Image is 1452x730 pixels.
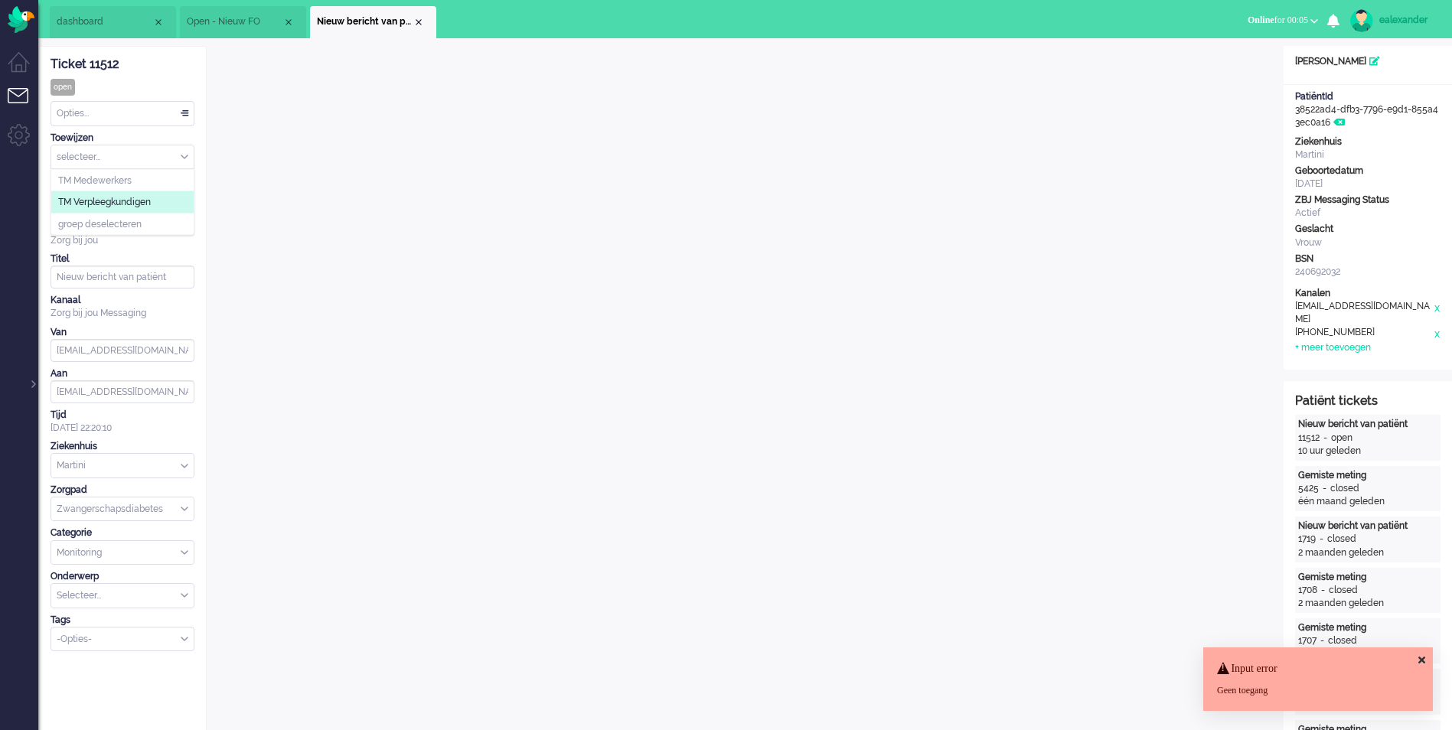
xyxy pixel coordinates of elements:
[1295,165,1441,178] div: Geboortedatum
[51,234,194,247] div: Zorg bij jou
[51,145,194,170] div: Assign Group
[50,6,176,38] li: Dashboard
[1217,663,1419,674] h4: Input error
[51,191,194,213] li: TM Verpleegkundigen
[8,10,34,21] a: Omnidesk
[8,124,42,158] li: Admin menu
[413,16,425,28] div: Close tab
[1319,482,1330,495] div: -
[152,16,165,28] div: Close tab
[1298,597,1437,610] div: 2 maanden geleden
[1298,520,1437,533] div: Nieuw bericht van patiënt
[51,56,194,73] div: Ticket 11512
[1295,253,1441,266] div: BSN
[282,16,295,28] div: Close tab
[1238,5,1327,38] li: Onlinefor 00:05
[8,6,34,33] img: flow_omnibird.svg
[1298,621,1437,634] div: Gemiste meting
[1295,90,1441,103] div: PatiëntId
[1328,634,1357,647] div: closed
[1316,533,1327,546] div: -
[51,627,194,652] div: Select Tags
[51,79,75,96] div: open
[1298,584,1317,597] div: 1708
[1331,432,1352,445] div: open
[51,326,194,339] div: Van
[57,15,152,28] span: dashboard
[1298,469,1437,482] div: Gemiste meting
[1295,223,1441,236] div: Geslacht
[1295,236,1441,249] div: Vrouw
[180,6,306,38] li: View
[1298,634,1317,647] div: 1707
[1298,418,1437,431] div: Nieuw bericht van patiënt
[1298,445,1437,458] div: 10 uur geleden
[1295,178,1441,191] div: [DATE]
[1295,148,1441,161] div: Martini
[1433,300,1441,326] div: x
[1295,266,1441,279] div: 240692032
[1248,15,1274,25] span: Online
[1298,546,1437,559] div: 2 maanden geleden
[51,294,194,307] div: Kanaal
[1330,482,1359,495] div: closed
[51,526,194,539] div: Categorie
[51,169,194,191] li: TM Medewerkers
[51,570,194,583] div: Onderwerp
[1298,495,1437,508] div: één maand geleden
[8,52,42,86] li: Dashboard menu
[51,409,194,422] div: Tijd
[1298,533,1316,546] div: 1719
[51,484,194,497] div: Zorgpad
[1284,55,1452,68] div: [PERSON_NAME]
[1295,341,1371,354] div: + meer toevoegen
[1298,571,1437,584] div: Gemiste meting
[1295,326,1433,341] div: [PHONE_NUMBER]
[1329,584,1358,597] div: closed
[1295,393,1441,410] div: Patiënt tickets
[1317,584,1329,597] div: -
[58,217,142,230] span: groep deselecteren
[8,88,42,122] li: Tickets menu
[1217,684,1419,697] div: Geen toegang
[1238,9,1327,31] button: Onlinefor 00:05
[6,6,1046,33] body: Rich Text Area. Press ALT-0 for help.
[51,132,194,145] div: Toewijzen
[1284,90,1452,129] div: 38522ad4-dfb3-7796-e9d1-855a43ec0a16
[1295,287,1441,300] div: Kanalen
[187,15,282,28] span: Open - Nieuw FO
[51,213,194,235] li: groep deselecteren
[1320,432,1331,445] div: -
[51,440,194,453] div: Ziekenhuis
[1379,12,1437,28] div: ealexander
[1433,326,1441,341] div: x
[58,196,151,209] span: TM Verpleegkundigen
[51,409,194,435] div: [DATE] 22:20:10
[1295,300,1433,326] div: [EMAIL_ADDRESS][DOMAIN_NAME]
[1350,9,1373,32] img: avatar
[51,614,194,627] div: Tags
[1347,9,1437,32] a: ealexander
[317,15,413,28] span: Nieuw bericht van patiënt
[1295,207,1441,220] div: Actief
[1327,533,1356,546] div: closed
[1295,135,1441,148] div: Ziekenhuis
[1248,15,1308,25] span: for 00:05
[1298,432,1320,445] div: 11512
[1295,194,1441,207] div: ZBJ Messaging Status
[1317,634,1328,647] div: -
[310,6,436,38] li: 11512
[51,367,194,380] div: Aan
[1298,482,1319,495] div: 5425
[51,253,194,266] div: Titel
[51,307,194,320] div: Zorg bij jou Messaging
[58,174,132,187] span: TM Medewerkers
